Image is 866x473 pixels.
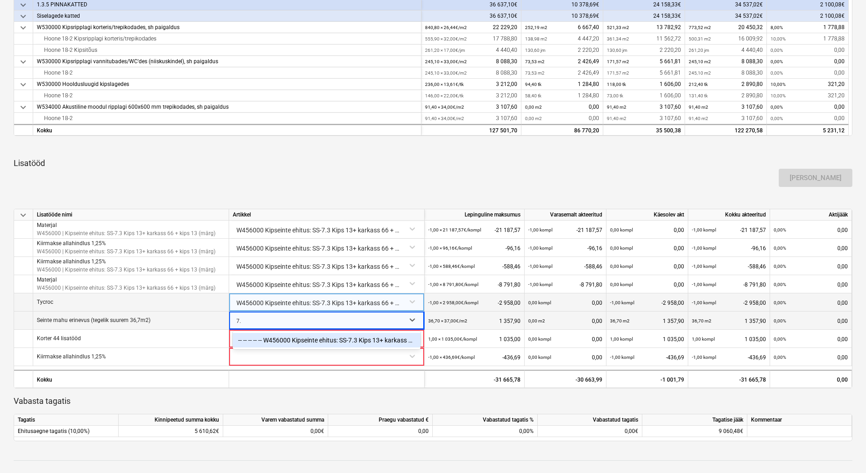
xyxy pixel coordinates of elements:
[528,282,552,287] small: -1,00 kompl
[521,10,603,22] div: 10 378,69€
[771,93,786,98] small: 10,00%
[433,426,538,437] div: 0,00%
[689,22,763,33] div: 20 450,32
[771,82,786,87] small: 10,00%
[610,282,633,287] small: 0,00 kompl
[425,67,517,79] div: 8 088,30
[37,221,215,229] p: Materjal
[528,330,602,348] div: 0,00
[607,45,681,56] div: 2 220,20
[428,330,521,348] div: 1 035,00
[428,355,475,360] small: -1,00 × 436,69€ / kompl
[525,116,542,121] small: 0,00 m2
[774,264,786,269] small: 0,00%
[223,426,328,437] div: 0,00€
[37,90,417,101] div: Hoone 18-2
[37,10,417,22] div: Siselagede katted
[33,370,229,388] div: Kokku
[14,426,119,437] div: Ehitusaegne tagatis (10,00%)
[428,318,467,323] small: 36,70 × 37,00€ / m2
[525,82,541,87] small: 94,40 tk
[689,70,711,75] small: 245,10 m2
[689,105,708,110] small: 91,40 m2
[525,36,547,41] small: 138,98 m2
[774,246,786,251] small: 0,00%
[607,82,626,87] small: 118,00 tk
[18,22,29,33] span: keyboard_arrow_down
[774,275,848,294] div: 0,00
[428,227,481,232] small: -1,00 × 21 187,57€ / kompl
[525,105,542,110] small: 0,00 m2
[428,239,521,257] div: -96,16
[771,56,845,67] div: 0,00
[692,312,766,330] div: 1 357,90
[610,318,630,323] small: 36,70 m2
[425,48,465,53] small: 261,20 × 17,00€ / jm
[774,282,786,287] small: 0,00%
[689,79,763,90] div: 2 890,80
[425,82,464,87] small: 236,00 × 13,61€ / tk
[770,209,852,221] div: Aktijääk
[528,337,551,342] small: 0,00 kompl
[606,209,688,221] div: Käesolev akt
[692,257,766,276] div: -588,46
[607,25,629,30] small: 521,33 m2
[37,22,417,33] div: W530000 Kipsripplagi korteris/trepikodades, sh paigaldus
[37,266,215,273] p: W456000 | Kipseinte ehitus: SS-7.3 Kips 13+ karkass 66 + kips 13 (märg)
[37,79,417,90] div: W530000 Hooldusluugid kipslagedes
[525,93,541,98] small: 58,40 tk
[425,70,467,75] small: 245,10 × 33,00€ / m2
[37,67,417,79] div: Hoone 18-2
[607,93,623,98] small: 73,00 tk
[610,355,634,360] small: -1,00 kompl
[692,300,716,305] small: -1,00 kompl
[610,337,633,342] small: 1,00 kompl
[607,56,681,67] div: 5 661,81
[525,45,599,56] div: 2 220,20
[18,11,29,22] span: keyboard_arrow_down
[610,239,684,257] div: 0,00
[37,284,215,292] p: W456000 | Kipseinte ehitus: SS-7.3 Kips 13+ karkass 66 + kips 13 (märg)
[37,335,81,342] p: Korter 44 lisatööd
[525,113,599,124] div: 0,00
[37,298,53,306] p: Tycroc
[421,10,521,22] div: 36 637,10€
[774,227,786,232] small: 0,00%
[692,246,716,251] small: -1,00 kompl
[771,125,845,136] div: 5 231,12
[607,70,629,75] small: 171,57 m2
[18,79,29,90] span: keyboard_arrow_down
[689,59,711,64] small: 245,10 m2
[528,221,602,239] div: -21 187,57
[528,227,552,232] small: -1,00 kompl
[425,22,517,33] div: 22 229,20
[689,36,711,41] small: 500,31 m2
[18,210,29,221] span: keyboard_arrow_down
[607,67,681,79] div: 5 661,81
[14,158,852,169] p: Lisatööd
[689,56,763,67] div: 8 088,30
[610,293,684,312] div: -2 958,00
[425,25,467,30] small: 840,80 × 26,44€ / m2
[428,246,472,251] small: -1,00 × 96,16€ / kompl
[525,370,606,388] div: -30 663,99
[525,25,547,30] small: 252,19 m2
[774,239,848,257] div: 0,00
[642,414,747,426] div: Tagatise jääk
[538,414,642,426] div: Vabastatud tagatis
[692,282,716,287] small: -1,00 kompl
[610,227,633,232] small: 0,00 kompl
[525,48,546,53] small: 130,60 jm
[428,293,521,312] div: -2 958,00
[771,67,845,79] div: 0,00
[525,33,599,45] div: 4 447,20
[607,105,626,110] small: 91,40 m2
[37,33,417,45] div: Hoone 18-2 Kipsripplagi korteris/trepikodades
[525,90,599,101] div: 1 284,80
[528,257,602,276] div: -588,46
[525,67,599,79] div: 2 426,49
[770,370,852,388] div: 0,00
[610,371,684,389] div: -1 001,79
[688,370,770,388] div: -31 665,78
[14,396,852,407] p: Vabasta tagatis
